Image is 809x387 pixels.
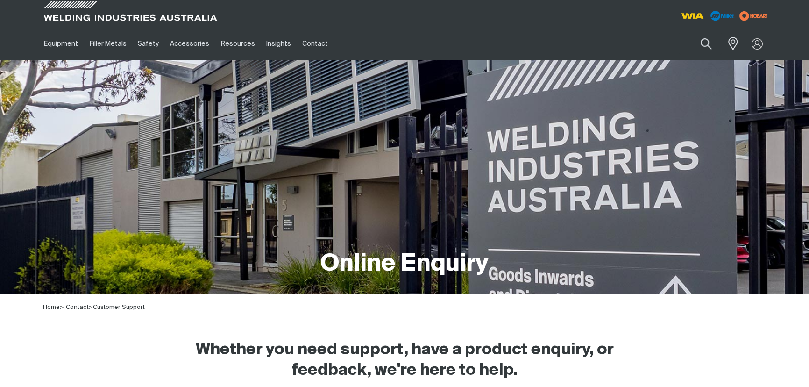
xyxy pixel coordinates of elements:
[320,249,489,279] h1: Online Enquiry
[84,28,132,60] a: Filler Metals
[93,304,145,310] span: Customer Support
[261,28,297,60] a: Insights
[188,340,621,381] h2: Whether you need support, have a product enquiry, or feedback, we're here to help.
[690,33,722,55] button: Search products
[164,28,215,60] a: Accessories
[89,304,93,310] span: >
[679,33,722,55] input: Product name or item number...
[297,28,334,60] a: Contact
[38,28,84,60] a: Equipment
[60,304,64,310] span: >
[737,9,771,23] img: miller
[132,28,164,60] a: Safety
[38,28,588,60] nav: Main
[43,304,60,310] a: Home
[93,303,145,310] a: Customer Support
[66,304,89,310] a: Contact
[215,28,261,60] a: Resources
